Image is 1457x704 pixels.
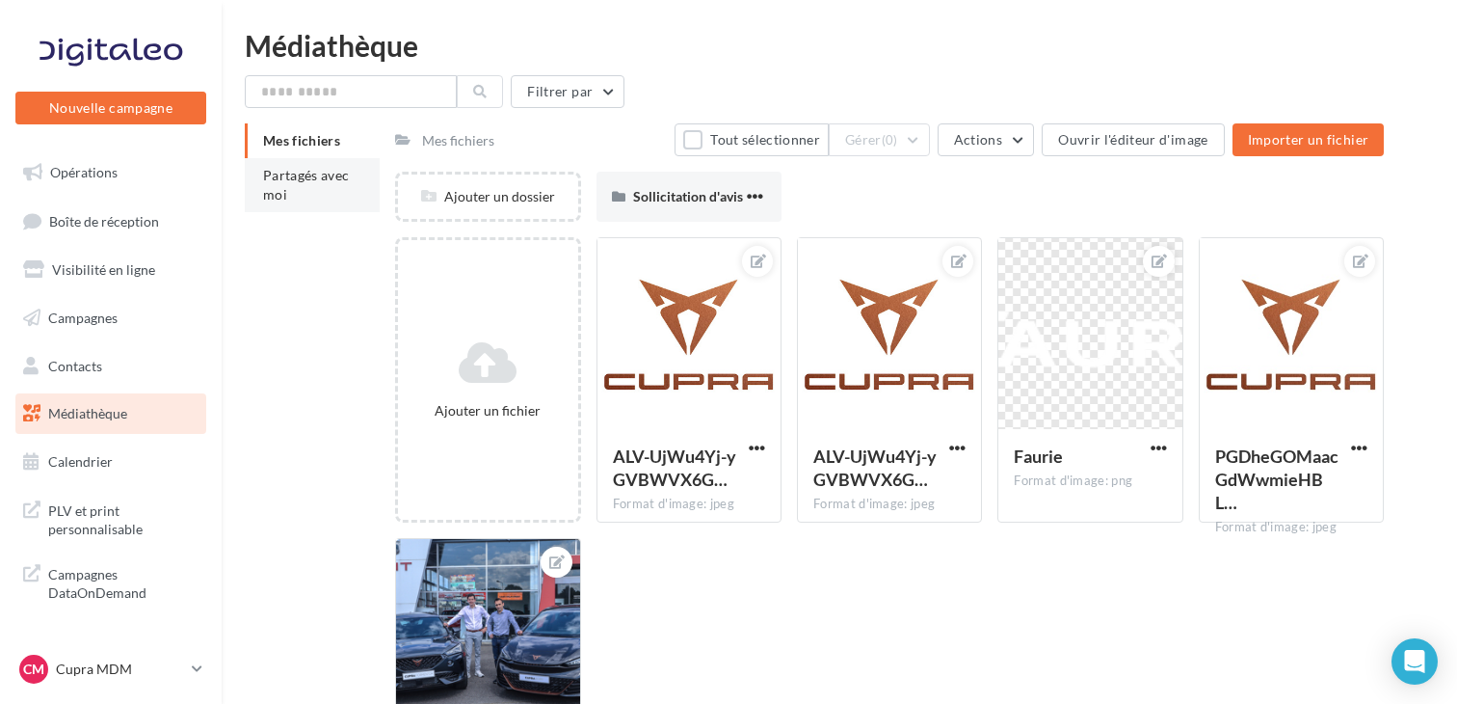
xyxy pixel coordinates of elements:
[613,446,736,490] span: ALV-UjWu4Yj-yGVBWVX6GMuT7CTDTEXXZH30Adr-qdW2cZCauo_RmGRi
[1014,473,1166,490] div: Format d'image: png
[1391,638,1438,685] div: Open Intercom Messenger
[633,188,743,204] span: Sollicitation d'avis
[12,298,210,338] a: Campagnes
[954,131,1002,148] span: Actions
[23,660,44,679] span: CM
[48,498,199,539] span: PLV et print personnalisable
[12,346,210,387] a: Contacts
[938,123,1034,156] button: Actions
[48,310,118,326] span: Campagnes
[1215,519,1367,536] div: Format d'image: jpeg
[613,496,765,513] div: Format d'image: jpeg
[15,92,206,124] button: Nouvelle campagne
[245,31,1434,60] div: Médiathèque
[12,250,210,290] a: Visibilité en ligne
[406,401,570,420] div: Ajouter un fichier
[813,446,937,490] span: ALV-UjWu4Yj-yGVBWVX6GMuT7CTDTEXXZH30Adr-qdW2cZCauo_RmGRi
[263,167,350,203] span: Partagés avec moi
[1248,131,1369,148] span: Importer un fichier
[56,660,184,679] p: Cupra MDM
[12,442,210,482] a: Calendrier
[882,132,898,148] span: (0)
[675,123,829,156] button: Tout sélectionner
[48,453,113,470] span: Calendrier
[1042,123,1224,156] button: Ouvrir l'éditeur d'image
[12,490,210,547] a: PLV et print personnalisable
[50,164,118,180] span: Opérations
[263,132,340,149] span: Mes fichiers
[398,187,577,206] div: Ajouter un dossier
[813,496,966,513] div: Format d'image: jpeg
[48,405,127,421] span: Médiathèque
[12,554,210,610] a: Campagnes DataOnDemand
[48,561,199,603] span: Campagnes DataOnDemand
[15,651,206,688] a: CM Cupra MDM
[1014,446,1063,467] span: Faurie
[52,261,155,278] span: Visibilité en ligne
[12,152,210,193] a: Opérations
[12,393,210,434] a: Médiathèque
[1232,123,1385,156] button: Importer un fichier
[48,357,102,373] span: Contacts
[422,131,494,150] div: Mes fichiers
[829,123,930,156] button: Gérer(0)
[511,75,624,108] button: Filtrer par
[49,212,159,229] span: Boîte de réception
[12,201,210,242] a: Boîte de réception
[1215,446,1338,513] span: PGDheGOMaacGdWwmieHBLOW0RLtHPlu9ohm6cV_WSLENUrbt5i36DN5OFK5AbAgvoDzUQP_TiJaYEX2n=s0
